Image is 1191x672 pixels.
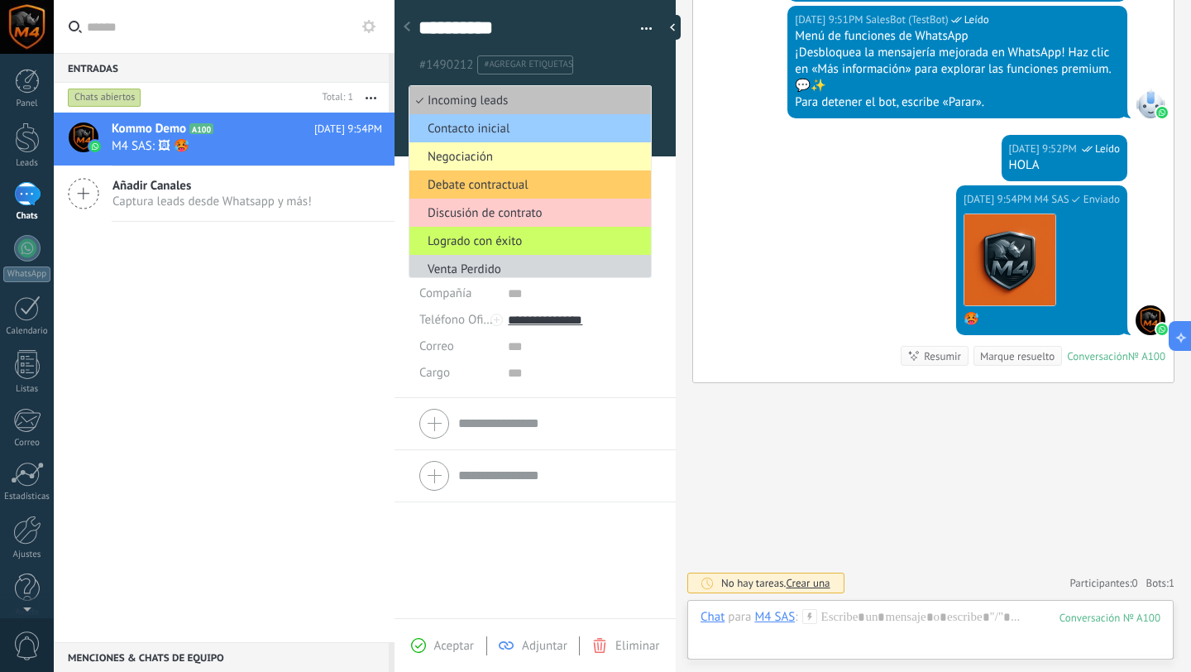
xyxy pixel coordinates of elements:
span: Captura leads desde Whatsapp y más! [112,194,312,209]
div: Entradas [54,53,389,83]
div: Menciones & Chats de equipo [54,642,389,672]
span: Crear una [786,576,830,590]
span: M4 SAS (Oficina de Venta) [1034,191,1069,208]
span: #agregar etiquetas [484,59,572,70]
span: Leído [1095,141,1120,157]
span: Incoming leads [409,93,646,108]
span: Negociación [409,149,646,165]
span: Enviado [1083,191,1120,208]
a: Kommo Demo A100 [DATE] 9:54PM M4 SAS: 🖼 🥵 [54,113,395,166]
div: Resumir [924,348,961,364]
span: A100 [189,123,213,134]
div: [DATE] 9:51PM [795,12,865,28]
div: 100 [1059,611,1160,625]
div: Cargo [419,360,495,386]
span: Contacto inicial [409,121,646,137]
div: Marque resuelto [980,348,1055,364]
span: Leído [964,12,989,28]
span: SalesBot [1136,89,1165,118]
div: Panel [3,98,51,109]
span: Venta Perdido [409,262,646,277]
span: Kommo Demo [112,121,186,137]
div: Estadísticas [3,492,51,502]
div: Menú de funciones de WhatsApp [795,28,1120,45]
img: waba.svg [89,141,101,152]
div: Ajustes [3,550,51,560]
span: [DATE] 9:54PM [314,121,382,137]
button: Más [353,83,389,113]
div: Conversación [1067,349,1128,363]
span: #1490212 [419,57,473,73]
div: Ocultar [664,15,681,40]
div: M4 SAS [754,609,795,624]
span: Debate contractual [409,177,646,193]
div: ¡Desbloquea la mensajería mejorada en WhatsApp! Haz clic en «Más información» para explorar las f... [795,45,1120,94]
span: M4 SAS [1136,305,1165,335]
div: Correo [3,438,51,449]
div: WhatsApp [3,266,50,282]
div: Leads [3,158,51,169]
div: Chats abiertos [68,88,141,108]
span: Logrado con éxito [409,233,646,249]
a: Participantes:0 [1069,576,1137,590]
span: 0 [1132,576,1138,590]
span: Teléfono Oficina [419,312,505,328]
div: HOLA [1009,157,1120,174]
button: Correo [419,334,454,360]
span: Discusión de contrato [409,205,646,221]
span: : [795,609,797,626]
img: waba.svg [1156,107,1168,118]
span: Correo [419,338,454,354]
div: Total: 1 [316,89,353,106]
span: Aceptar [434,638,474,654]
div: [DATE] 9:54PM [964,191,1034,208]
span: Bots: [1146,576,1174,590]
div: 🥵 [964,311,1120,328]
div: Chats [3,211,51,222]
span: M4 SAS: 🖼 🥵 [112,138,351,154]
span: para [728,609,751,626]
div: Compañía [419,281,495,307]
img: d562b955-a581-4dcb-b6b2-ba00dce38d1b [964,214,1055,305]
span: Añadir Canales [112,178,312,194]
div: Para detener el bot, escribe «Parar». [795,94,1120,111]
div: № A100 [1128,349,1165,363]
div: No hay tareas. [721,576,830,590]
div: Calendario [3,326,51,337]
span: SalesBot (TestBot) [866,12,949,28]
span: 1 [1169,576,1174,590]
button: Teléfono Oficina [419,307,495,334]
div: Listas [3,384,51,395]
img: waba.svg [1156,324,1168,335]
span: Cargo [419,367,450,379]
span: Adjuntar [522,638,567,654]
div: [DATE] 9:52PM [1009,141,1079,157]
span: Eliminar [615,638,659,654]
